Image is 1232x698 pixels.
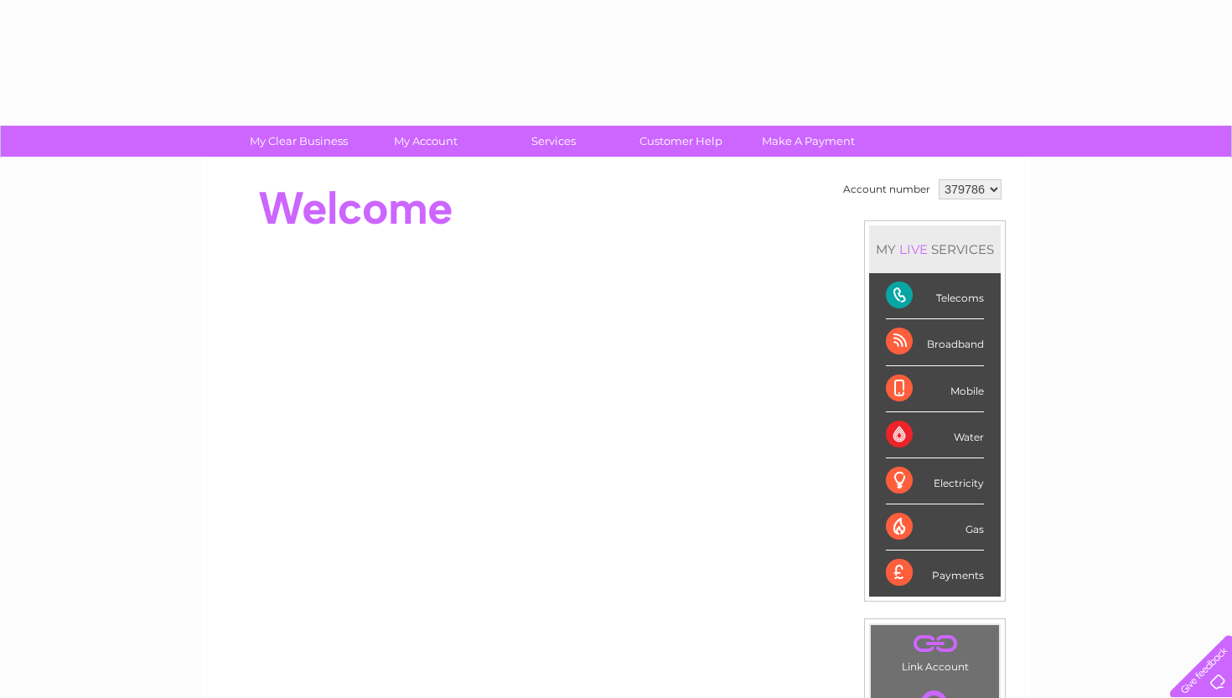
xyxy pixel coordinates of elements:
div: Electricity [886,458,984,504]
a: . [875,629,995,659]
div: Mobile [886,366,984,412]
a: Make A Payment [739,126,877,157]
div: Payments [886,551,984,596]
div: MY SERVICES [869,225,1001,273]
a: My Account [357,126,495,157]
div: LIVE [896,241,931,257]
td: Account number [839,175,934,204]
a: Services [484,126,623,157]
div: Water [886,412,984,458]
div: Gas [886,504,984,551]
a: Customer Help [612,126,750,157]
div: Telecoms [886,273,984,319]
td: Link Account [870,624,1000,677]
div: Broadband [886,319,984,365]
a: My Clear Business [230,126,368,157]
